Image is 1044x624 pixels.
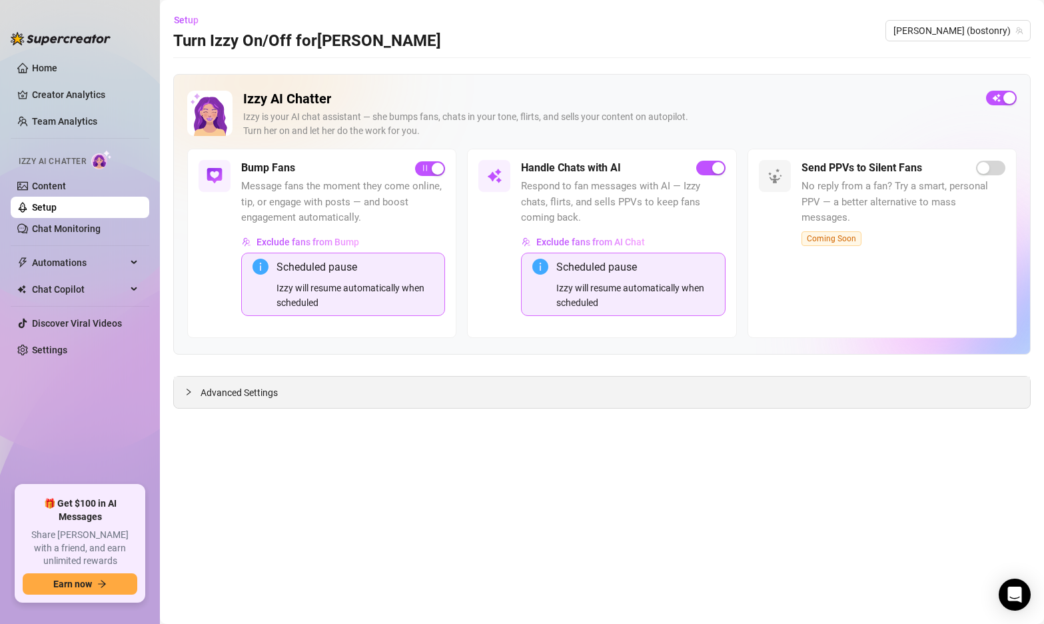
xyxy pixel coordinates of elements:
h5: Bump Fans [241,160,295,176]
span: Advanced Settings [201,385,278,400]
span: Coming Soon [801,231,861,246]
img: svg%3e [207,168,223,184]
span: Chat Copilot [32,279,127,300]
div: Open Intercom Messenger [999,579,1031,611]
a: Setup [32,202,57,213]
div: collapsed [185,385,201,399]
h5: Handle Chats with AI [521,160,621,176]
span: Message fans the moment they come online, tip, or engage with posts — and boost engagement automa... [241,179,445,226]
span: No reply from a fan? Try a smart, personal PPV — a better alternative to mass messages. [801,179,1005,226]
span: Earn now [53,579,92,589]
button: Setup [173,9,209,31]
a: Home [32,63,57,73]
button: Exclude fans from Bump [241,231,360,253]
span: collapsed [185,388,193,396]
a: Discover Viral Videos [32,318,122,329]
button: Earn nowarrow-right [23,573,137,595]
span: Setup [174,15,199,25]
div: Scheduled pause [276,259,434,275]
span: Exclude fans from AI Chat [536,237,645,247]
img: Izzy AI Chatter [187,91,233,136]
img: AI Chatter [91,150,112,169]
h3: Turn Izzy On/Off for [PERSON_NAME] [173,31,441,52]
div: Izzy will resume automatically when scheduled [276,281,434,310]
h2: Izzy AI Chatter [243,91,975,107]
img: Chat Copilot [17,285,26,294]
img: svg%3e [522,237,531,247]
img: svg%3e [486,168,502,184]
img: svg%3e [767,168,783,184]
img: svg%3e [242,237,251,247]
span: Exclude fans from Bump [257,237,359,247]
span: Automations [32,252,127,273]
h5: Send PPVs to Silent Fans [801,160,922,176]
span: Ryan (bostonry) [893,21,1023,41]
span: thunderbolt [17,257,28,268]
a: Content [32,181,66,191]
span: 🎁 Get $100 in AI Messages [23,497,137,523]
span: info-circle [532,259,548,275]
span: Respond to fan messages with AI — Izzy chats, flirts, and sells PPVs to keep fans coming back. [521,179,725,226]
div: Izzy will resume automatically when scheduled [556,281,714,310]
span: Izzy AI Chatter [19,155,86,168]
span: team [1015,27,1023,35]
button: Exclude fans from AI Chat [521,231,646,253]
span: arrow-right [97,579,107,589]
a: Creator Analytics [32,84,139,105]
a: Settings [32,345,67,355]
a: Team Analytics [32,116,97,127]
img: logo-BBDzfeDw.svg [11,32,111,45]
div: Scheduled pause [556,259,714,275]
div: Izzy is your AI chat assistant — she bumps fans, chats in your tone, flirts, and sells your conte... [243,110,975,138]
span: Share [PERSON_NAME] with a friend, and earn unlimited rewards [23,529,137,568]
span: info-circle [253,259,268,275]
a: Chat Monitoring [32,223,101,234]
